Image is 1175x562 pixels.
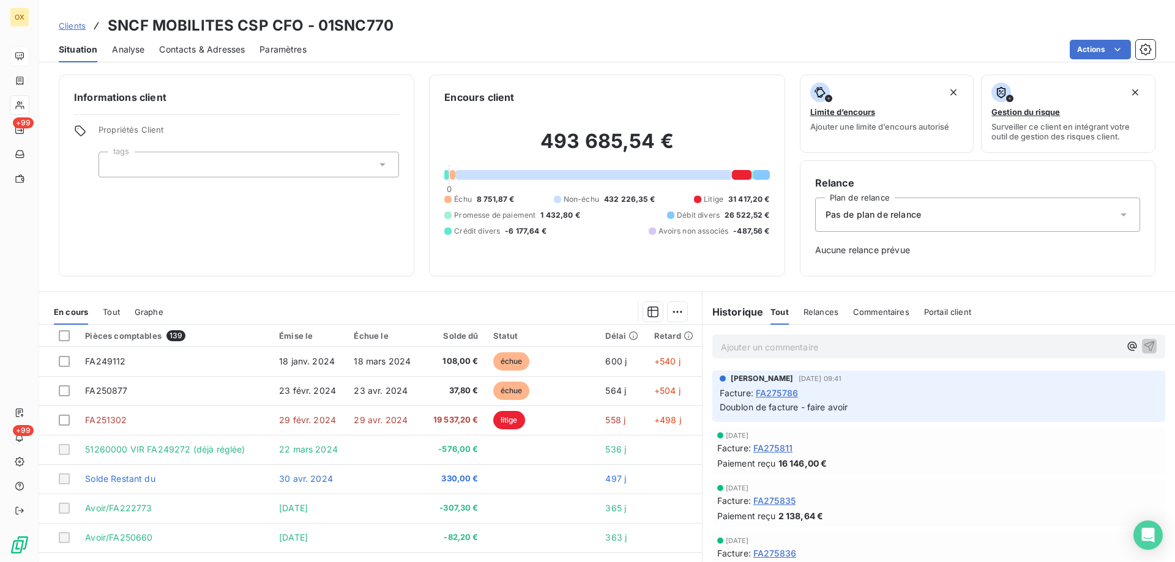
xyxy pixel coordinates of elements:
[815,176,1140,190] h6: Relance
[605,385,626,396] span: 564 j
[159,43,245,56] span: Contacts & Adresses
[991,122,1145,141] span: Surveiller ce client en intégrant votre outil de gestion des risques client.
[493,352,530,371] span: échue
[135,307,163,317] span: Graphe
[654,385,681,396] span: +504 j
[605,415,625,425] span: 558 j
[279,385,336,396] span: 23 févr. 2024
[853,307,909,317] span: Commentaires
[279,532,308,542] span: [DATE]
[13,117,34,128] span: +99
[59,20,86,32] a: Clients
[99,125,399,142] span: Propriétés Client
[815,244,1140,256] span: Aucune relance prévue
[770,307,789,317] span: Tout
[991,107,1060,117] span: Gestion du risque
[454,194,472,205] span: Échu
[924,307,971,317] span: Portail client
[454,210,535,221] span: Promesse de paiement
[717,547,751,560] span: Facture :
[493,411,525,429] span: litige
[605,444,626,454] span: 536 j
[85,503,152,513] span: Avoir/FA222773
[733,226,769,237] span: -487,56 €
[725,210,770,221] span: 26 522,52 €
[85,444,245,454] span: 51260000 VIR FA249272 (déjà réglée)
[720,402,848,412] span: Doublon de facture - faire avoir
[493,382,530,400] span: échue
[726,484,749,492] span: [DATE]
[354,385,408,396] span: 23 avr. 2024
[85,415,127,425] span: FA251302
[279,473,333,484] span: 30 avr. 2024
[279,356,335,366] span: 18 janv. 2024
[981,75,1155,153] button: Gestion du risqueSurveiller ce client en intégrant votre outil de gestion des risques client.
[778,509,824,522] span: 2 138,64 €
[605,356,627,366] span: 600 j
[427,443,479,456] span: -576,00 €
[605,331,639,341] div: Délai
[109,159,119,170] input: Ajouter une valeur
[717,442,751,454] span: Facture :
[717,457,776,470] span: Paiement reçu
[279,444,338,454] span: 22 mars 2024
[605,473,626,484] span: 497 j
[654,356,681,366] span: +540 j
[427,385,479,397] span: 37,80 €
[74,90,399,105] h6: Informations client
[427,414,479,426] span: 19 537,20 €
[654,331,695,341] div: Retard
[85,330,264,341] div: Pièces comptables
[454,226,500,237] span: Crédit divers
[505,226,546,237] span: -6 177,64 €
[826,209,921,221] span: Pas de plan de relance
[279,503,308,513] span: [DATE]
[605,532,627,542] span: 363 j
[753,547,796,560] span: FA275836
[427,473,479,485] span: 330,00 €
[112,43,144,56] span: Analyse
[59,43,97,56] span: Situation
[810,122,949,131] span: Ajouter une limite d’encours autorisé
[728,194,770,205] span: 31 417,20 €
[677,210,720,221] span: Débit divers
[720,386,753,399] span: Facture :
[704,194,723,205] span: Litige
[279,331,339,341] div: Émise le
[85,473,155,484] span: Solde Restant du
[778,457,827,470] span: 16 146,00 €
[726,432,749,439] span: [DATE]
[753,494,796,507] span: FA275835
[1070,40,1131,59] button: Actions
[477,194,515,205] span: 8 751,87 €
[354,415,408,425] span: 29 avr. 2024
[103,307,120,317] span: Tout
[259,43,307,56] span: Paramètres
[13,425,34,436] span: +99
[85,532,152,542] span: Avoir/FA250660
[59,21,86,31] span: Clients
[804,307,838,317] span: Relances
[717,494,751,507] span: Facture :
[444,90,514,105] h6: Encours client
[703,305,764,319] h6: Historique
[427,502,479,514] span: -307,30 €
[753,442,793,454] span: FA275811
[108,15,394,37] h3: SNCF MOBILITES CSP CFO - 01SNC770
[166,330,185,341] span: 139
[564,194,599,205] span: Non-échu
[10,7,29,27] div: OX
[354,331,412,341] div: Échue le
[10,535,29,555] img: Logo LeanPay
[731,373,794,384] span: [PERSON_NAME]
[800,75,974,153] button: Limite d’encoursAjouter une limite d’encours autorisé
[658,226,728,237] span: Avoirs non associés
[85,356,125,366] span: FA249112
[279,415,336,425] span: 29 févr. 2024
[444,129,769,166] h2: 493 685,54 €
[427,331,479,341] div: Solde dû
[54,307,88,317] span: En cours
[447,184,452,194] span: 0
[756,386,798,399] span: FA275786
[717,509,776,522] span: Paiement reçu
